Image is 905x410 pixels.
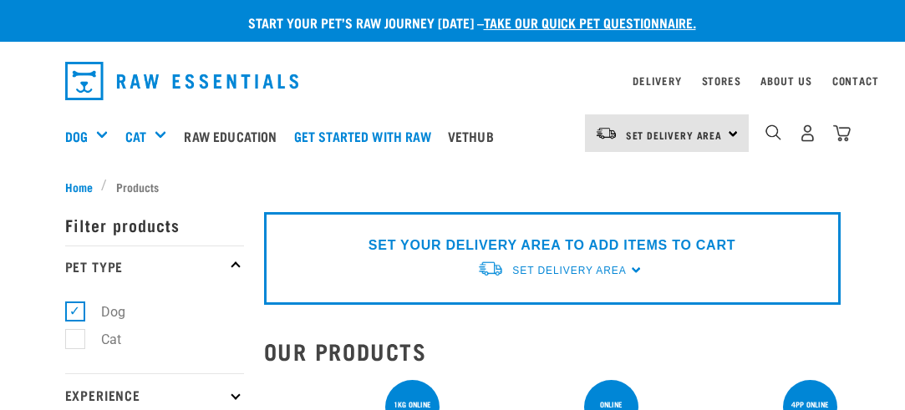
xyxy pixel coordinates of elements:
a: Vethub [444,103,506,170]
a: Contact [832,78,879,84]
a: take our quick pet questionnaire. [484,18,696,26]
p: SET YOUR DELIVERY AREA TO ADD ITEMS TO CART [369,235,735,256]
h2: Our Products [264,338,841,364]
span: Set Delivery Area [626,132,723,138]
img: van-moving.png [595,126,618,141]
a: Dog [65,126,88,146]
img: home-icon-1@2x.png [765,124,781,140]
img: user.png [799,124,816,142]
p: Filter products [65,204,244,245]
a: Raw Education [180,103,289,170]
p: Pet Type [65,245,244,287]
nav: dropdown navigation [52,55,854,107]
a: Home [65,178,102,195]
a: Get started with Raw [290,103,444,170]
img: Raw Essentials Logo [65,62,299,100]
a: Cat [125,126,146,146]
img: home-icon@2x.png [833,124,851,142]
span: Home [65,178,93,195]
span: Set Delivery Area [512,265,626,276]
a: Delivery [633,78,681,84]
a: About Us [760,78,811,84]
label: Cat [74,329,128,350]
img: van-moving.png [477,260,504,277]
label: Dog [74,301,132,322]
a: Stores [702,78,741,84]
nav: breadcrumbs [65,178,841,195]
